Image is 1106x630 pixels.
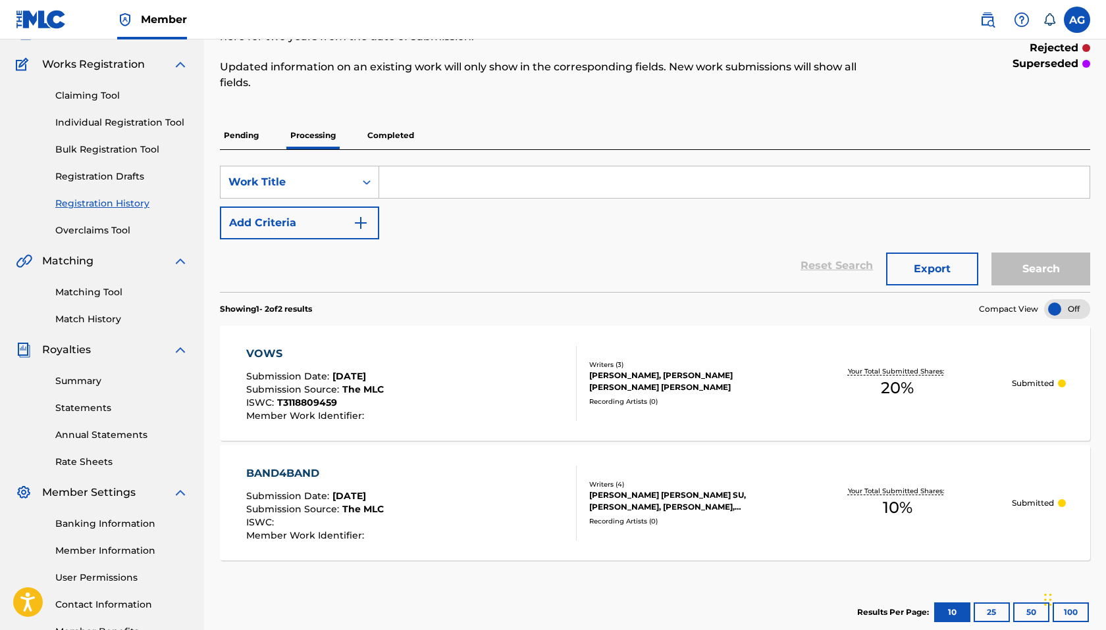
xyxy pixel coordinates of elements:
p: Pending [220,122,263,149]
button: Export [886,253,978,285]
div: Recording Artists ( 0 ) [589,516,783,526]
a: Bulk Registration Tool [55,143,188,157]
div: VOWS [246,346,384,362]
a: Claiming Tool [55,89,188,103]
p: rejected [1030,40,1078,56]
p: Showing 1 - 2 of 2 results [220,303,312,315]
div: Writers ( 4 ) [589,479,783,489]
p: Updated information on an existing work will only show in the corresponding fields. New work subm... [220,59,890,91]
button: 25 [974,602,1010,622]
span: T3118809459 [277,397,337,408]
a: Overclaims Tool [55,224,188,237]
a: Banking Information [55,517,188,531]
a: Registration Drafts [55,170,188,183]
a: Public Search [974,7,1001,33]
img: expand [172,57,188,72]
div: Writers ( 3 ) [589,360,783,370]
span: Member Work Identifier : [246,529,367,541]
a: BAND4BANDSubmission Date:[DATE]Submission Source:The MLCISWC:Member Work Identifier:Writers (4)[P... [220,445,1090,560]
span: [DATE] [332,370,366,382]
div: Work Title [228,174,347,190]
div: Notifications [1043,13,1056,26]
img: help [1014,12,1030,28]
p: Your Total Submitted Shares: [848,486,947,496]
a: Summary [55,374,188,388]
span: Royalties [42,342,91,358]
a: Statements [55,401,188,415]
a: Individual Registration Tool [55,116,188,130]
a: Match History [55,312,188,326]
span: Matching [42,253,93,269]
span: Works Registration [42,57,145,72]
span: Submission Source : [246,383,342,395]
img: Royalties [16,342,32,358]
a: Matching Tool [55,285,188,299]
iframe: Chat Widget [1040,567,1106,630]
a: Registration History [55,197,188,210]
img: 9d2ae6d4665cec9f34b9.svg [353,215,369,231]
div: [PERSON_NAME] [PERSON_NAME] SU, [PERSON_NAME], [PERSON_NAME], [PERSON_NAME] [589,489,783,513]
a: Annual Statements [55,428,188,442]
img: Member Settings [16,485,32,500]
div: [PERSON_NAME], [PERSON_NAME] [PERSON_NAME] [PERSON_NAME] [589,370,783,393]
button: 50 [1013,602,1049,622]
span: [DATE] [332,490,366,502]
a: VOWSSubmission Date:[DATE]Submission Source:The MLCISWC:T3118809459Member Work Identifier:Writers... [220,326,1090,441]
span: ISWC : [246,397,277,408]
div: Help [1009,7,1035,33]
p: Results Per Page: [857,606,932,618]
p: superseded [1013,56,1078,72]
a: Member Information [55,544,188,558]
div: Recording Artists ( 0 ) [589,397,783,406]
div: Drag [1044,580,1052,619]
p: Submitted [1012,497,1054,509]
span: Submission Source : [246,503,342,515]
img: Matching [16,253,32,269]
img: Top Rightsholder [117,12,133,28]
span: ISWC : [246,516,277,528]
img: search [980,12,995,28]
span: Member [141,12,187,27]
a: CatalogCatalog [16,25,84,41]
img: expand [172,253,188,269]
button: Add Criteria [220,206,379,239]
a: User Permissions [55,571,188,585]
span: The MLC [342,383,384,395]
img: expand [172,485,188,500]
span: Member Work Identifier : [246,410,367,422]
span: The MLC [342,503,384,515]
p: Completed [363,122,418,149]
span: Compact View [979,303,1038,315]
img: MLC Logo [16,10,66,29]
button: 10 [934,602,970,622]
img: Works Registration [16,57,33,72]
div: BAND4BAND [246,466,384,481]
p: Processing [286,122,340,149]
a: Rate Sheets [55,455,188,469]
img: expand [172,342,188,358]
a: Contact Information [55,598,188,612]
p: Your Total Submitted Shares: [848,366,947,376]
span: 20 % [881,376,914,400]
p: Submitted [1012,377,1054,389]
span: Member Settings [42,485,136,500]
span: Submission Date : [246,370,332,382]
span: 10 % [883,496,912,520]
div: User Menu [1064,7,1090,33]
form: Search Form [220,166,1090,292]
span: Submission Date : [246,490,332,502]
